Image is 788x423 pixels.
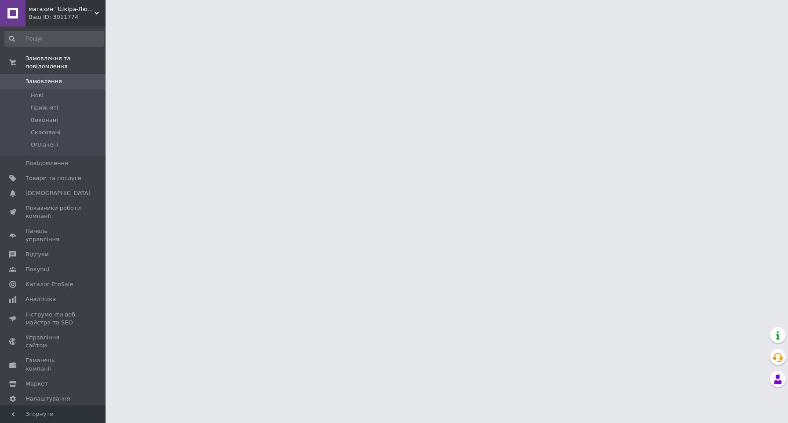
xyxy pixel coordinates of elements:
span: Каталог ProSale [26,280,73,288]
span: Панель управління [26,227,81,243]
span: Товари та послуги [26,174,81,182]
div: Ваш ID: 3011774 [29,13,106,21]
input: Пошук [4,31,104,47]
span: Замовлення та повідомлення [26,55,106,70]
span: Гаманець компанії [26,357,81,372]
span: Управління сайтом [26,334,81,349]
span: Прийняті [31,104,58,112]
span: Замовлення [26,77,62,85]
span: Налаштування [26,395,70,403]
span: магазин "Шкіра-Люкс" [29,5,95,13]
span: Показники роботи компанії [26,204,81,220]
span: Повідомлення [26,159,68,167]
span: Маркет [26,380,48,388]
span: Аналітика [26,295,56,303]
span: Відгуки [26,250,48,258]
span: Оплачені [31,141,58,149]
span: Нові [31,92,44,99]
span: [DEMOGRAPHIC_DATA] [26,189,91,197]
span: Інструменти веб-майстра та SEO [26,311,81,327]
span: Скасовані [31,129,61,136]
span: Виконані [31,116,58,124]
span: Покупці [26,265,49,273]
